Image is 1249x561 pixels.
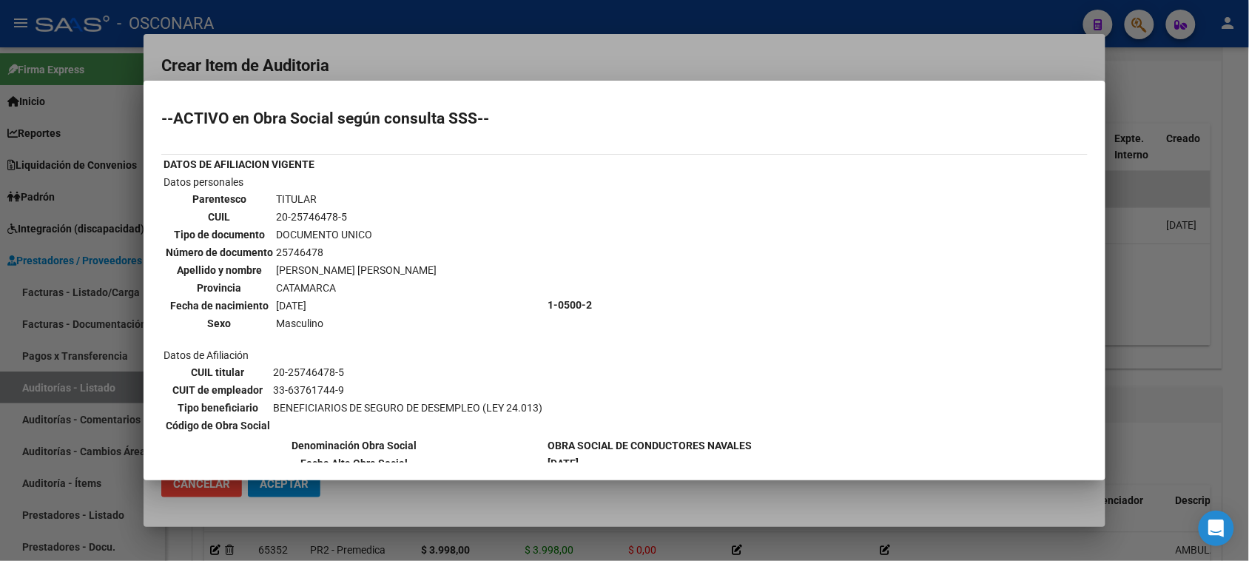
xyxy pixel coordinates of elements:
[163,437,545,454] th: Denominación Obra Social
[165,400,271,416] th: Tipo beneficiario
[275,209,437,225] td: 20-25746478-5
[272,382,543,398] td: 33-63761744-9
[165,280,274,296] th: Provincia
[165,209,274,225] th: CUIL
[165,315,274,332] th: Sexo
[165,191,274,207] th: Parentesco
[165,298,274,314] th: Fecha de nacimiento
[164,158,314,170] b: DATOS DE AFILIACION VIGENTE
[275,226,437,243] td: DOCUMENTO UNICO
[165,226,274,243] th: Tipo de documento
[165,262,274,278] th: Apellido y nombre
[165,364,271,380] th: CUIL titular
[1199,511,1234,546] div: Open Intercom Messenger
[275,280,437,296] td: CATAMARCA
[548,299,592,311] b: 1-0500-2
[272,400,543,416] td: BENEFICIARIOS DE SEGURO DE DESEMPLEO (LEY 24.013)
[161,111,1088,126] h2: --ACTIVO en Obra Social según consulta SSS--
[548,440,752,451] b: OBRA SOCIAL DE CONDUCTORES NAVALES
[275,244,437,261] td: 25746478
[165,417,271,434] th: Código de Obra Social
[272,364,543,380] td: 20-25746478-5
[165,382,271,398] th: CUIT de empleador
[163,174,545,436] td: Datos personales Datos de Afiliación
[275,262,437,278] td: [PERSON_NAME] [PERSON_NAME]
[548,457,579,469] b: [DATE]
[275,315,437,332] td: Masculino
[163,455,545,471] th: Fecha Alta Obra Social
[275,191,437,207] td: TITULAR
[275,298,437,314] td: [DATE]
[165,244,274,261] th: Número de documento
